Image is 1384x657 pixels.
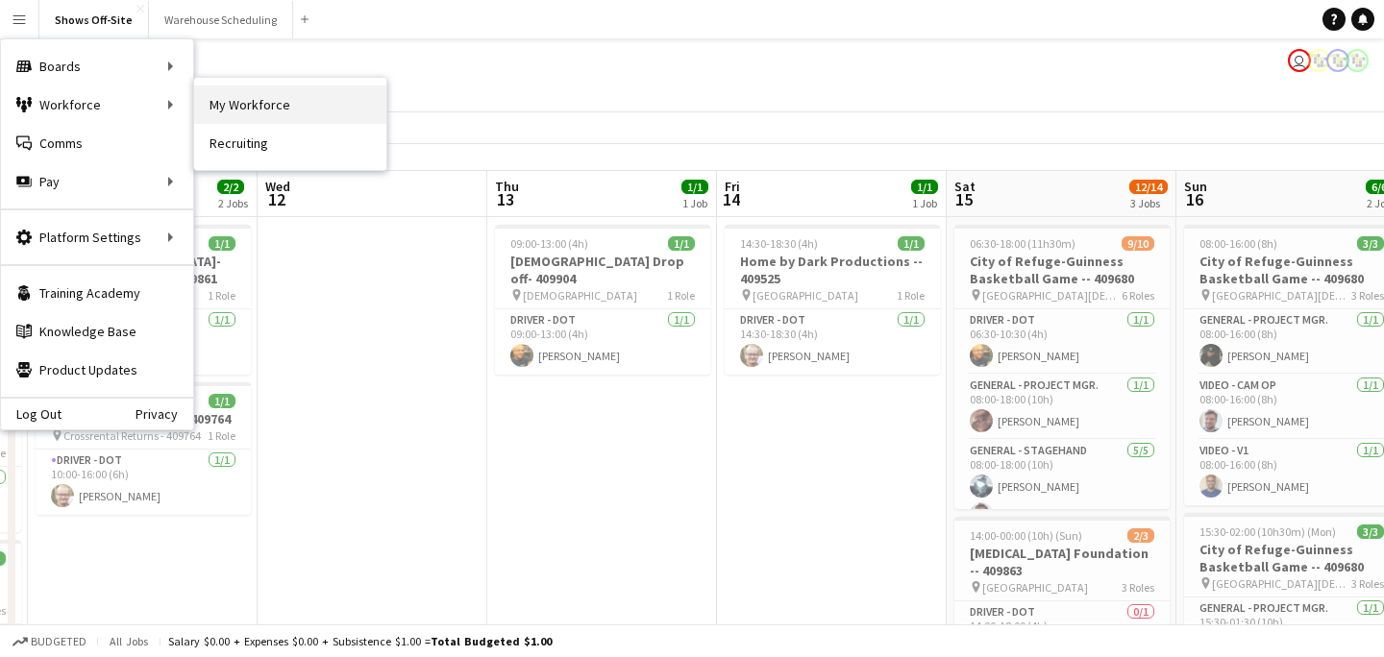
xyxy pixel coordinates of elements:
a: Product Updates [1,351,193,389]
app-card-role: Driver - DOT1/110:00-16:00 (6h)[PERSON_NAME] [36,450,251,515]
div: Boards [1,47,193,85]
div: 3 Jobs [1130,196,1167,210]
a: Privacy [136,406,193,422]
span: 12/14 [1129,180,1168,194]
span: 14 [722,188,740,210]
span: Crossrental Returns - 409764 [63,428,201,443]
div: 1 Job [912,196,937,210]
span: 12 [262,188,290,210]
a: Log Out [1,406,62,422]
a: Comms [1,124,193,162]
span: [GEOGRAPHIC_DATA][DEMOGRAPHIC_DATA] [1212,288,1351,303]
span: 1 Role [208,428,235,443]
app-card-role: Driver - DOT1/106:30-10:30 (4h)[PERSON_NAME] [954,309,1170,375]
span: 3/3 [1357,524,1384,539]
h3: Home by Dark Productions -- 409525 [725,253,940,287]
span: 15:30-02:00 (10h30m) (Mon) [1199,524,1336,539]
span: [DEMOGRAPHIC_DATA] [523,288,637,303]
span: 15 [951,188,976,210]
span: [GEOGRAPHIC_DATA][DEMOGRAPHIC_DATA] [1212,576,1351,591]
span: 16 [1181,188,1207,210]
button: Shows Off-Site [39,1,149,38]
span: [GEOGRAPHIC_DATA][DEMOGRAPHIC_DATA] [982,288,1122,303]
app-job-card: 09:00-13:00 (4h)1/1[DEMOGRAPHIC_DATA] Drop off- 409904 [DEMOGRAPHIC_DATA]1 RoleDriver - DOT1/109:... [495,225,710,375]
a: Knowledge Base [1,312,193,351]
span: Thu [495,178,519,195]
span: 14:00-00:00 (10h) (Sun) [970,528,1082,543]
span: All jobs [106,634,152,648]
span: 2/3 [1127,528,1154,543]
div: Pay [1,162,193,201]
app-user-avatar: Labor Coordinator [1346,49,1369,72]
h3: [DEMOGRAPHIC_DATA] Drop off- 409904 [495,253,710,287]
a: Training Academy [1,274,193,312]
a: My Workforce [194,85,386,124]
div: 2 Jobs [218,196,248,210]
span: 9/10 [1122,236,1154,251]
span: 1/1 [209,394,235,408]
span: 1 Role [667,288,695,303]
span: Fri [725,178,740,195]
span: [GEOGRAPHIC_DATA] [982,580,1088,595]
span: 6 Roles [1122,288,1154,303]
span: 08:00-16:00 (8h) [1199,236,1277,251]
button: Budgeted [10,631,89,652]
span: 3 Roles [1122,580,1154,595]
span: 2/2 [217,180,244,194]
app-user-avatar: Toryn Tamborello [1288,49,1311,72]
span: 3 Roles [1351,288,1384,303]
span: Total Budgeted $1.00 [431,634,552,648]
span: 3/3 [1357,236,1384,251]
app-user-avatar: Labor Coordinator [1326,49,1349,72]
span: 1 Role [208,288,235,303]
app-job-card: 06:30-18:00 (11h30m)9/10City of Refuge-Guinness Basketball Game -- 409680 [GEOGRAPHIC_DATA][DEMOG... [954,225,1170,509]
div: Platform Settings [1,218,193,256]
app-card-role: General - Project Mgr.1/108:00-18:00 (10h)[PERSON_NAME] [954,375,1170,440]
span: [GEOGRAPHIC_DATA] [753,288,858,303]
span: Sat [954,178,976,195]
span: 1/1 [911,180,938,194]
span: 1/1 [668,236,695,251]
app-card-role: General - Stagehand5/508:00-18:00 (10h)[PERSON_NAME][PERSON_NAME] [954,440,1170,617]
span: 1/1 [681,180,708,194]
a: Recruiting [194,124,386,162]
h3: City of Refuge-Guinness Basketball Game -- 409680 [954,253,1170,287]
span: 1/1 [209,236,235,251]
span: Budgeted [31,635,86,648]
span: 09:00-13:00 (4h) [510,236,588,251]
span: 1/1 [898,236,925,251]
span: 06:30-18:00 (11h30m) [970,236,1075,251]
span: Sun [1184,178,1207,195]
app-card-role: Driver - DOT1/114:30-18:30 (4h)[PERSON_NAME] [725,309,940,375]
span: 14:30-18:30 (4h) [740,236,818,251]
app-card-role: Driver - DOT1/109:00-13:00 (4h)[PERSON_NAME] [495,309,710,375]
span: Wed [265,178,290,195]
app-user-avatar: Labor Coordinator [1307,49,1330,72]
span: 3 Roles [1351,576,1384,591]
span: 1 Role [897,288,925,303]
div: 1 Job [682,196,707,210]
span: 13 [492,188,519,210]
div: Workforce [1,85,193,124]
div: Salary $0.00 + Expenses $0.00 + Subsistence $1.00 = [168,634,552,648]
h3: [MEDICAL_DATA] Foundation -- 409863 [954,545,1170,579]
app-job-card: 14:30-18:30 (4h)1/1Home by Dark Productions -- 409525 [GEOGRAPHIC_DATA]1 RoleDriver - DOT1/114:30... [725,225,940,375]
button: Warehouse Scheduling [149,1,293,38]
app-job-card: 10:00-16:00 (6h)1/1Crossrental Returns - 409764 Crossrental Returns - 4097641 RoleDriver - DOT1/1... [36,382,251,515]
